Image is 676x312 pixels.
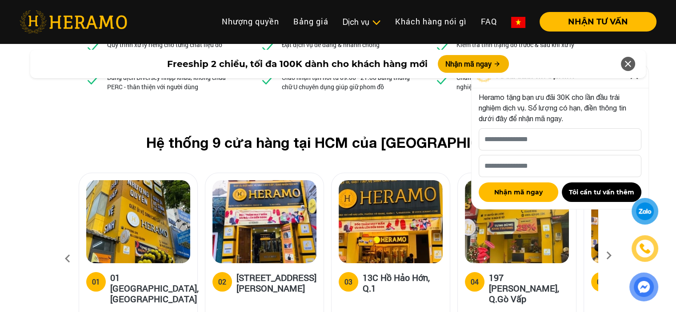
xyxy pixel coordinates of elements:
[236,272,316,293] h5: [STREET_ADDRESS][PERSON_NAME]
[474,12,504,31] a: FAQ
[597,276,605,287] div: 05
[339,180,443,263] img: heramo-13c-ho-hao-hon-quan-1
[218,276,226,287] div: 02
[479,182,558,202] button: Nhận mã ngay
[363,272,443,293] h5: 13C Hồ Hảo Hớn, Q.1
[212,180,316,263] img: heramo-18a-71-nguyen-thi-minh-khai-quan-1
[465,180,569,263] img: heramo-197-nguyen-van-luong
[93,134,584,151] h2: Hệ thống 9 cửa hàng tại HCM của [GEOGRAPHIC_DATA]
[86,180,190,263] img: heramo-01-truong-son-quan-tan-binh
[540,12,656,32] button: NHẬN TƯ VẤN
[344,276,352,287] div: 03
[511,17,525,28] img: vn-flag.png
[479,92,641,124] p: Heramo tặng bạn ưu đãi 30K cho lần đầu trải nghiệm dịch vụ. Số lượng có hạn, điền thông tin dưới ...
[438,55,509,73] button: Nhận mã ngay
[343,16,381,28] div: Dịch vụ
[562,182,641,202] button: Tôi cần tư vấn thêm
[110,272,199,304] h5: 01 [GEOGRAPHIC_DATA], [GEOGRAPHIC_DATA]
[167,57,427,71] span: Freeship 2 chiều, tối đa 100K dành cho khách hàng mới
[633,237,657,261] a: phone-icon
[286,12,336,31] a: Bảng giá
[388,12,474,31] a: Khách hàng nói gì
[489,272,569,304] h5: 197 [PERSON_NAME], Q.Gò Vấp
[92,276,100,287] div: 01
[215,12,286,31] a: Nhượng quyền
[471,276,479,287] div: 04
[20,10,127,33] img: heramo-logo.png
[532,18,656,26] a: NHẬN TƯ VẤN
[372,18,381,27] img: subToggleIcon
[638,242,651,255] img: phone-icon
